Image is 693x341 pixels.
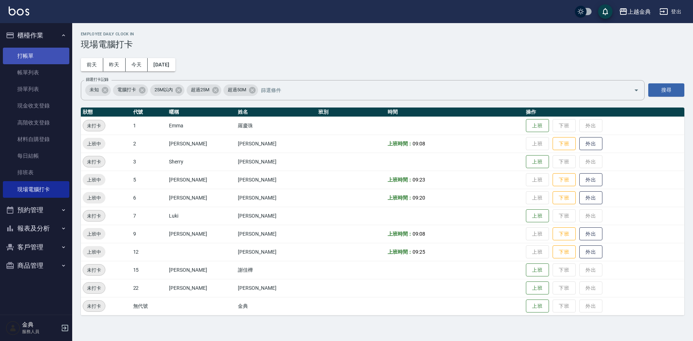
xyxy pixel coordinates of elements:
[167,117,236,135] td: Emma
[526,155,549,169] button: 上班
[85,86,103,93] span: 未知
[131,279,167,297] td: 22
[413,177,425,183] span: 09:23
[167,108,236,117] th: 暱稱
[3,201,69,219] button: 預約管理
[187,84,221,96] div: 超過25M
[236,117,317,135] td: 羅慶珠
[223,84,258,96] div: 超過50M
[3,164,69,181] a: 排班表
[81,108,131,117] th: 狀態
[236,135,317,153] td: [PERSON_NAME]
[526,300,549,313] button: 上班
[526,263,549,277] button: 上班
[317,108,386,117] th: 班別
[236,261,317,279] td: 謝佳樺
[579,227,602,241] button: 外出
[3,26,69,45] button: 櫃檯作業
[3,181,69,198] a: 現場電腦打卡
[3,48,69,64] a: 打帳單
[3,238,69,257] button: 客戶管理
[3,114,69,131] a: 高階收支登錄
[83,158,105,166] span: 未打卡
[553,137,576,150] button: 下班
[413,195,425,201] span: 09:20
[388,231,413,237] b: 上班時間：
[236,279,317,297] td: [PERSON_NAME]
[85,84,111,96] div: 未知
[616,4,654,19] button: 上越金典
[259,84,621,96] input: 篩選條件
[236,243,317,261] td: [PERSON_NAME]
[657,5,684,18] button: 登出
[150,84,185,96] div: 25M以內
[3,131,69,148] a: 材料自購登錄
[413,231,425,237] span: 09:08
[131,207,167,225] td: 7
[131,261,167,279] td: 15
[167,171,236,189] td: [PERSON_NAME]
[598,4,613,19] button: save
[524,108,684,117] th: 操作
[579,173,602,187] button: 外出
[131,135,167,153] td: 2
[3,97,69,114] a: 現金收支登錄
[553,227,576,241] button: 下班
[386,108,524,117] th: 時間
[6,321,20,335] img: Person
[131,153,167,171] td: 3
[131,117,167,135] td: 1
[83,284,105,292] span: 未打卡
[131,108,167,117] th: 代號
[236,207,317,225] td: [PERSON_NAME]
[148,58,175,71] button: [DATE]
[388,141,413,147] b: 上班時間：
[167,135,236,153] td: [PERSON_NAME]
[9,6,29,16] img: Logo
[167,189,236,207] td: [PERSON_NAME]
[3,256,69,275] button: 商品管理
[113,86,140,93] span: 電腦打卡
[126,58,148,71] button: 今天
[83,212,105,220] span: 未打卡
[553,191,576,205] button: 下班
[413,249,425,255] span: 09:25
[83,230,105,238] span: 上班中
[167,207,236,225] td: Luki
[83,248,105,256] span: 上班中
[167,279,236,297] td: [PERSON_NAME]
[167,225,236,243] td: [PERSON_NAME]
[81,32,684,36] h2: Employee Daily Clock In
[388,249,413,255] b: 上班時間：
[86,77,109,82] label: 篩選打卡記錄
[131,189,167,207] td: 6
[628,7,651,16] div: 上越金典
[553,173,576,187] button: 下班
[236,225,317,243] td: [PERSON_NAME]
[236,171,317,189] td: [PERSON_NAME]
[187,86,214,93] span: 超過25M
[150,86,177,93] span: 25M以內
[579,191,602,205] button: 外出
[579,245,602,259] button: 外出
[167,261,236,279] td: [PERSON_NAME]
[526,209,549,223] button: 上班
[103,58,126,71] button: 昨天
[81,39,684,49] h3: 現場電腦打卡
[236,108,317,117] th: 姓名
[131,297,167,315] td: 無代號
[223,86,250,93] span: 超過50M
[81,58,103,71] button: 前天
[83,176,105,184] span: 上班中
[388,195,413,201] b: 上班時間：
[83,266,105,274] span: 未打卡
[83,302,105,310] span: 未打卡
[22,328,59,335] p: 服務人員
[167,153,236,171] td: Sherry
[236,297,317,315] td: 金典
[83,122,105,130] span: 未打卡
[413,141,425,147] span: 09:08
[113,84,148,96] div: 電腦打卡
[3,81,69,97] a: 掛單列表
[131,225,167,243] td: 9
